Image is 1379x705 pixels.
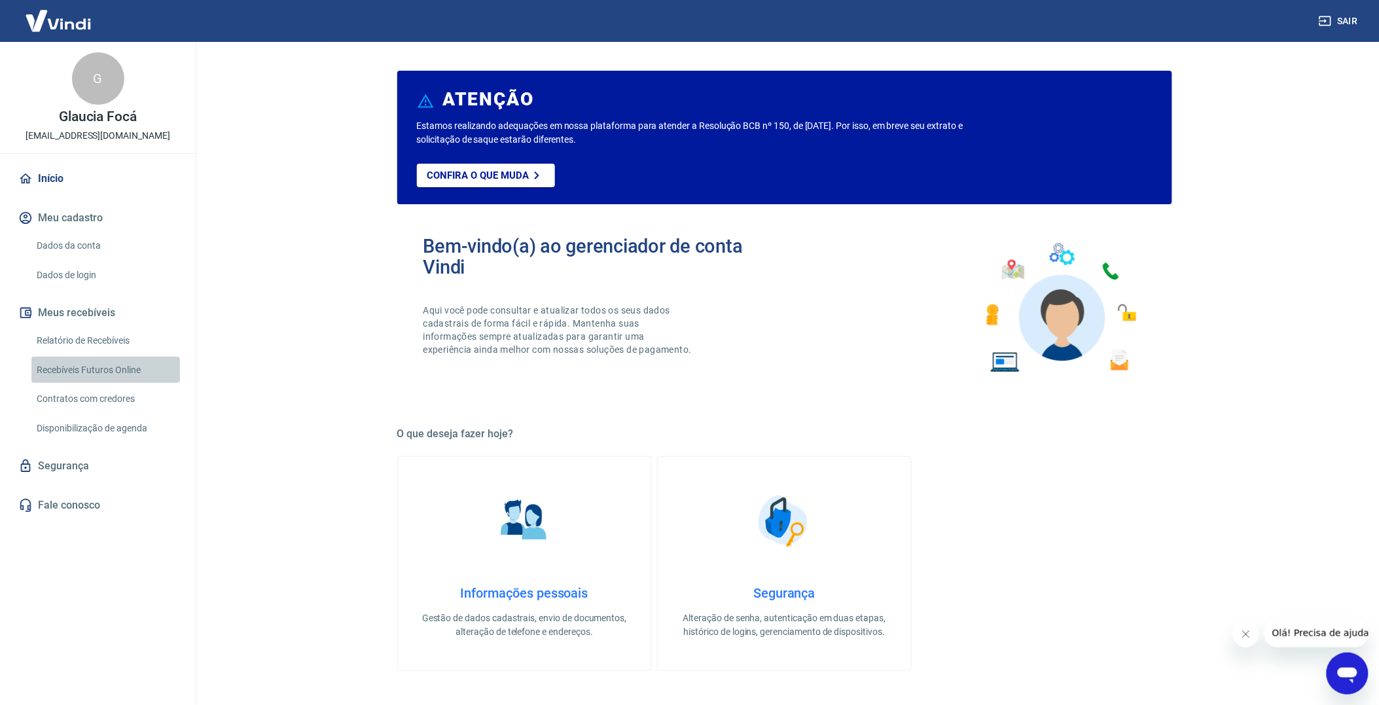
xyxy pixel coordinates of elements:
a: Início [16,164,180,193]
iframe: Fechar mensagem [1233,621,1259,647]
p: Aqui você pode consultar e atualizar todos os seus dados cadastrais de forma fácil e rápida. Mant... [423,304,694,356]
a: Dados de login [31,262,180,289]
a: Fale conosco [16,491,180,520]
a: Confira o que muda [417,164,555,187]
h6: ATENÇÃO [442,93,533,106]
a: Segurança [16,452,180,480]
a: Recebíveis Futuros Online [31,357,180,384]
button: Meu cadastro [16,204,180,232]
p: [EMAIL_ADDRESS][DOMAIN_NAME] [26,129,170,143]
a: Contratos com credores [31,386,180,412]
a: Dados da conta [31,232,180,259]
button: Meus recebíveis [16,298,180,327]
span: Olá! Precisa de ajuda? [8,9,110,20]
a: Disponibilização de agenda [31,415,180,442]
img: Segurança [751,488,817,554]
p: Glaucia Focá [59,110,137,124]
img: Imagem de um avatar masculino com diversos icones exemplificando as funcionalidades do gerenciado... [975,236,1146,380]
img: Vindi [16,1,101,41]
button: Sair [1316,9,1363,33]
a: SegurançaSegurançaAlteração de senha, autenticação em duas etapas, histórico de logins, gerenciam... [657,456,912,671]
p: Alteração de senha, autenticação em duas etapas, histórico de logins, gerenciamento de dispositivos. [679,611,890,639]
a: Relatório de Recebíveis [31,327,180,354]
a: Informações pessoaisInformações pessoaisGestão de dados cadastrais, envio de documentos, alteraçã... [397,456,652,671]
h2: Bem-vindo(a) ao gerenciador de conta Vindi [423,236,785,278]
iframe: Mensagem da empresa [1264,619,1369,647]
img: Informações pessoais [492,488,557,554]
p: Confira o que muda [427,170,529,181]
iframe: Botão para abrir a janela de mensagens [1327,653,1369,695]
h4: Informações pessoais [419,585,630,601]
div: G [72,52,124,105]
h5: O que deseja fazer hoje? [397,427,1172,441]
h4: Segurança [679,585,890,601]
p: Estamos realizando adequações em nossa plataforma para atender a Resolução BCB nº 150, de [DATE].... [417,119,1005,147]
p: Gestão de dados cadastrais, envio de documentos, alteração de telefone e endereços. [419,611,630,639]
